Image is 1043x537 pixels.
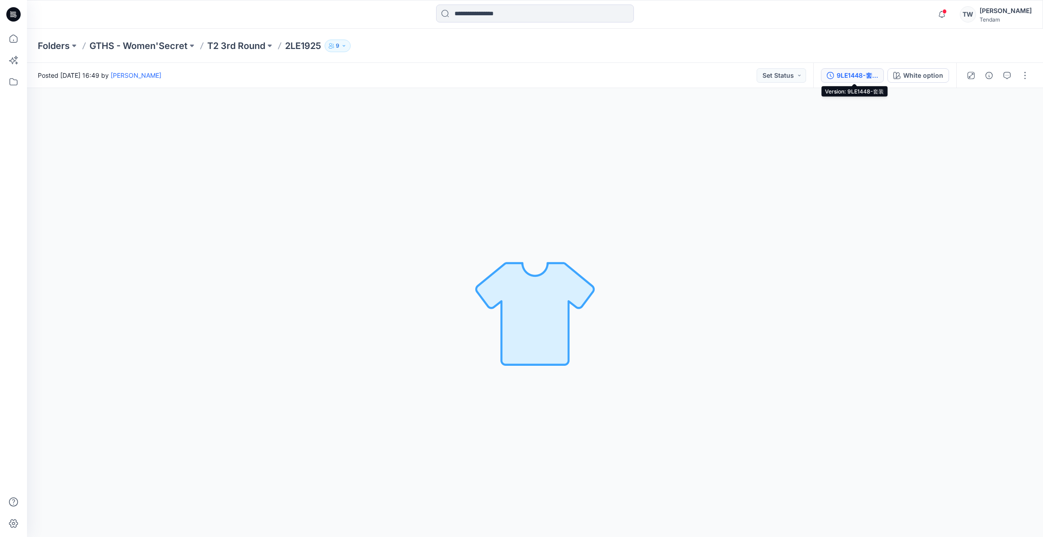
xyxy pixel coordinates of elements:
[285,40,321,52] p: 2LE1925
[111,71,161,79] a: [PERSON_NAME]
[903,71,943,80] div: White option
[472,250,598,376] img: No Outline
[89,40,187,52] a: GTHS - Women'Secret
[887,68,949,83] button: White option
[980,5,1032,16] div: [PERSON_NAME]
[980,16,1032,23] div: Tendam
[837,71,878,80] div: 9LE1448-套装
[325,40,351,52] button: 9
[982,68,996,83] button: Details
[38,40,70,52] a: Folders
[960,6,976,22] div: TW
[336,41,339,51] p: 9
[207,40,265,52] a: T2 3rd Round
[38,71,161,80] span: Posted [DATE] 16:49 by
[821,68,884,83] button: 9LE1448-套装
